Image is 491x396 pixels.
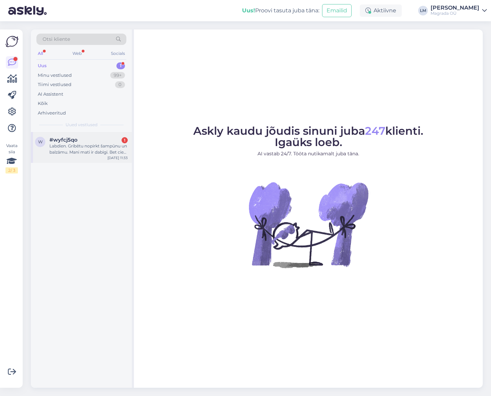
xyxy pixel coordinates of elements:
[242,7,319,15] div: Proovi tasuta juba täna:
[242,7,255,14] b: Uus!
[360,4,402,17] div: Aktiivne
[418,6,428,15] div: LM
[193,150,423,157] p: AI vastab 24/7. Tööta nutikamalt juba täna.
[431,5,479,11] div: [PERSON_NAME]
[49,143,128,155] div: Labdien. Gribētu nopirkt šampūnu un balzāmu. Mani mati ir dabīgi. Bet cieti un sausi, ar noslieci...
[247,163,370,286] img: No Chat active
[5,35,19,48] img: Askly Logo
[38,62,47,69] div: Uus
[38,72,72,79] div: Minu vestlused
[107,155,128,160] div: [DATE] 11:33
[38,139,43,144] span: w
[38,91,63,98] div: AI Assistent
[38,110,66,117] div: Arhiveeritud
[43,36,70,43] span: Otsi kliente
[38,81,71,88] div: Tiimi vestlused
[365,124,385,137] span: 247
[110,49,126,58] div: Socials
[5,143,18,173] div: Vaata siia
[116,62,125,69] div: 1
[193,124,423,149] span: Askly kaudu jõudis sinuni juba klienti. Igaüks loeb.
[66,122,98,128] span: Uued vestlused
[110,72,125,79] div: 99+
[5,167,18,173] div: 2 / 3
[322,4,352,17] button: Emailid
[38,100,48,107] div: Kõik
[49,137,78,143] span: #wyfcj5qo
[122,137,128,143] div: 1
[115,81,125,88] div: 0
[431,5,487,16] a: [PERSON_NAME]Magrada OÜ
[36,49,44,58] div: All
[431,11,479,16] div: Magrada OÜ
[71,49,83,58] div: Web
